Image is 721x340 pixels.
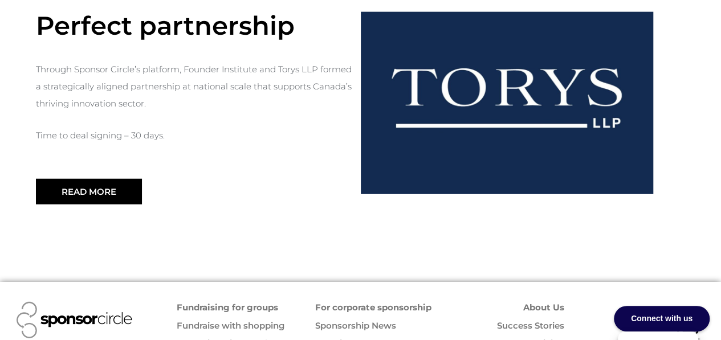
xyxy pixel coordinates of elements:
a: Read More [36,179,142,204]
p: Time to deal signing – 30 days. [36,127,352,144]
a: Success Stories [497,320,564,331]
a: Sponsorship News [315,320,396,331]
div: Connect with us [614,306,710,331]
img: torys [361,12,653,195]
a: For corporate sponsorship [315,302,431,313]
a: Fundraise with shopping [177,320,284,331]
h4: Perfect partnership [36,10,361,41]
img: Sponsor Circle logo [17,302,132,338]
a: Fundraising for groups [177,302,278,313]
span: Read More [62,187,116,196]
a: About Us [523,302,564,313]
p: Through Sponsor Circle’s platform, Founder Institute and Torys LLP formed a strategically aligned... [36,61,352,112]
